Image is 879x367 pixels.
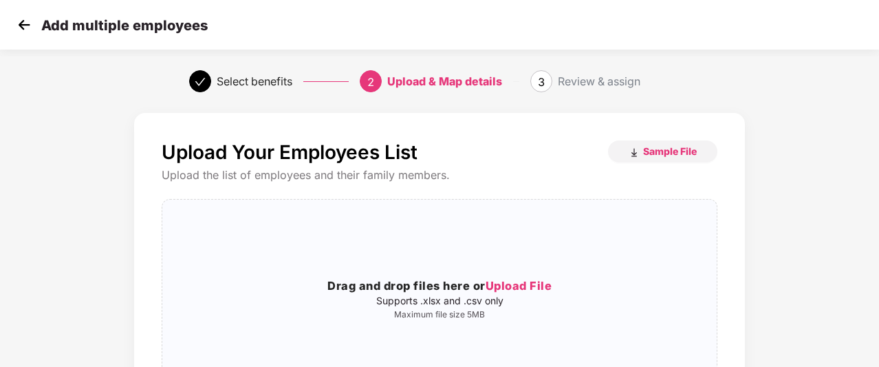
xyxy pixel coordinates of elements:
[41,17,208,34] p: Add multiple employees
[14,14,34,35] img: svg+xml;base64,PHN2ZyB4bWxucz0iaHR0cDovL3d3dy53My5vcmcvMjAwMC9zdmciIHdpZHRoPSIzMCIgaGVpZ2h0PSIzMC...
[538,75,545,89] span: 3
[367,75,374,89] span: 2
[162,309,717,320] p: Maximum file size 5MB
[643,145,697,158] span: Sample File
[387,70,502,92] div: Upload & Map details
[162,140,417,164] p: Upload Your Employees List
[162,168,717,182] div: Upload the list of employees and their family members.
[162,295,717,306] p: Supports .xlsx and .csv only
[629,147,640,158] img: download_icon
[162,277,717,295] h3: Drag and drop files here or
[217,70,292,92] div: Select benefits
[558,70,640,92] div: Review & assign
[486,279,552,293] span: Upload File
[608,140,717,162] button: Sample File
[195,76,206,87] span: check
